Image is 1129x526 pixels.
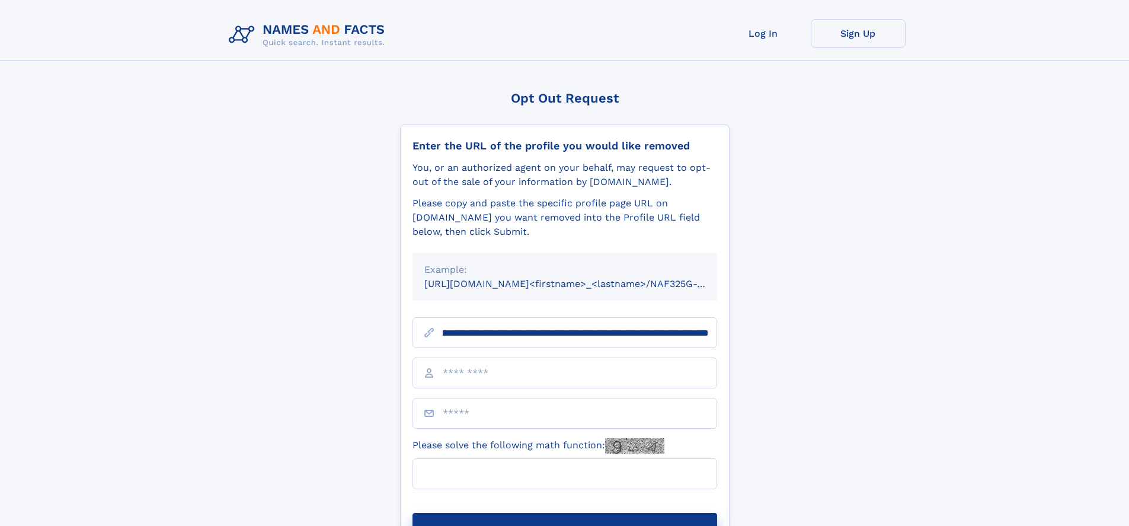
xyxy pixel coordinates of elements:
[811,19,906,48] a: Sign Up
[412,161,717,189] div: You, or an authorized agent on your behalf, may request to opt-out of the sale of your informatio...
[412,438,664,454] label: Please solve the following math function:
[412,139,717,152] div: Enter the URL of the profile you would like removed
[224,19,395,51] img: Logo Names and Facts
[400,91,730,106] div: Opt Out Request
[716,19,811,48] a: Log In
[424,278,740,289] small: [URL][DOMAIN_NAME]<firstname>_<lastname>/NAF325G-xxxxxxxx
[424,263,705,277] div: Example:
[412,196,717,239] div: Please copy and paste the specific profile page URL on [DOMAIN_NAME] you want removed into the Pr...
